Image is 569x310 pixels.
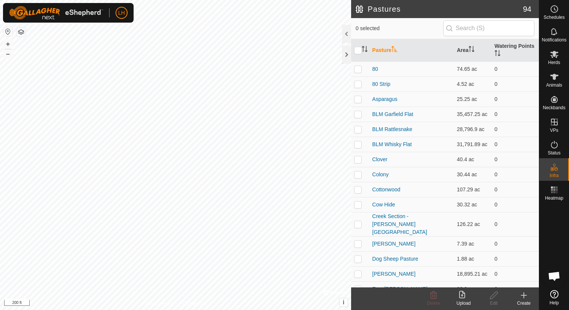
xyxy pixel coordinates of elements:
td: 0 [491,236,539,251]
button: + [3,40,12,49]
td: 0 [491,212,539,236]
a: Clover [372,156,387,162]
p-sorticon: Activate to sort [494,51,501,57]
p-sorticon: Activate to sort [391,47,397,53]
td: 0 [491,61,539,76]
a: 80 [372,66,378,72]
a: Creek Section - [PERSON_NAME][GEOGRAPHIC_DATA] [372,213,427,235]
a: [PERSON_NAME] [372,241,415,247]
div: Create [509,300,539,307]
td: 126.22 ac [454,212,491,236]
a: Contact Us [183,300,205,307]
td: 7.39 ac [454,236,491,251]
td: 107.29 ac [454,182,491,197]
span: Notifications [542,38,566,42]
button: Reset Map [3,27,12,36]
div: Upload [449,300,479,307]
td: 0 [491,251,539,266]
img: Gallagher Logo [9,6,103,20]
td: 0 [491,92,539,107]
td: 35,457.25 ac [454,107,491,122]
th: Area [454,39,491,62]
span: 0 selected [356,24,443,32]
th: Pasture [369,39,454,62]
div: Edit [479,300,509,307]
button: i [339,298,348,307]
span: VPs [550,128,558,133]
span: Herds [548,60,560,65]
button: Map Layers [17,27,26,37]
a: Cow Hide [372,202,395,208]
td: 74.65 ac [454,61,491,76]
td: 0 [491,182,539,197]
td: 30.32 ac [454,197,491,212]
a: Colony [372,171,389,177]
span: Status [548,151,560,155]
td: 1.88 ac [454,251,491,266]
span: i [343,299,344,305]
a: Cottonwood [372,186,400,192]
a: Asparagus [372,96,397,102]
td: 4.52 ac [454,76,491,92]
span: Infra [549,173,558,178]
td: 18,895.21 ac [454,266,491,281]
a: East [PERSON_NAME] [372,286,428,292]
button: – [3,49,12,58]
div: Open chat [543,265,566,287]
p-sorticon: Activate to sort [469,47,475,53]
td: 0 [491,76,539,92]
span: Delete [427,301,440,306]
td: 0 [491,197,539,212]
a: Help [539,287,569,308]
td: 0 [491,137,539,152]
a: [PERSON_NAME] [372,271,415,277]
a: BLM Garfield Flat [372,111,413,117]
td: 93.9 ac [454,281,491,296]
td: 31,791.89 ac [454,137,491,152]
span: LH [118,9,125,17]
td: 28,796.9 ac [454,122,491,137]
span: Neckbands [543,105,565,110]
td: 25.25 ac [454,92,491,107]
a: 80 Strip [372,81,390,87]
p-sorticon: Activate to sort [362,47,368,53]
td: 30.44 ac [454,167,491,182]
a: Dog Sheep Pasture [372,256,418,262]
span: Heatmap [545,196,563,200]
span: Animals [546,83,562,87]
td: 0 [491,167,539,182]
td: 0 [491,281,539,296]
input: Search (S) [443,20,534,36]
td: 0 [491,122,539,137]
h2: Pastures [356,5,523,14]
td: 0 [491,107,539,122]
span: Help [549,301,559,305]
a: BLM Rattlesnake [372,126,412,132]
th: Watering Points [491,39,539,62]
a: BLM Whisky Flat [372,141,412,147]
span: 94 [523,3,531,15]
a: Privacy Policy [146,300,174,307]
td: 0 [491,152,539,167]
td: 0 [491,266,539,281]
span: Schedules [543,15,564,20]
td: 40.4 ac [454,152,491,167]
